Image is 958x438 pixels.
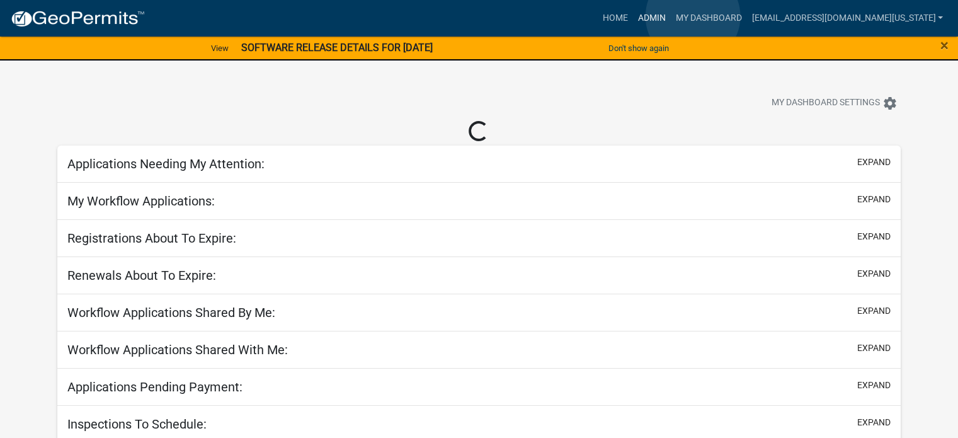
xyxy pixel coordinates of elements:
[67,193,215,209] h5: My Workflow Applications:
[857,379,891,392] button: expand
[940,38,949,53] button: Close
[67,305,275,320] h5: Workflow Applications Shared By Me:
[67,379,242,395] h5: Applications Pending Payment:
[67,342,288,357] h5: Workflow Applications Shared With Me:
[761,91,908,115] button: My Dashboard Settingssettings
[857,230,891,243] button: expand
[67,268,216,283] h5: Renewals About To Expire:
[206,38,234,59] a: View
[857,156,891,169] button: expand
[632,6,670,30] a: Admin
[940,37,949,54] span: ×
[670,6,746,30] a: My Dashboard
[857,416,891,429] button: expand
[857,342,891,355] button: expand
[857,193,891,206] button: expand
[67,156,265,171] h5: Applications Needing My Attention:
[67,231,236,246] h5: Registrations About To Expire:
[597,6,632,30] a: Home
[67,417,207,432] h5: Inspections To Schedule:
[772,96,880,111] span: My Dashboard Settings
[746,6,948,30] a: [EMAIL_ADDRESS][DOMAIN_NAME][US_STATE]
[857,304,891,318] button: expand
[857,267,891,280] button: expand
[882,96,898,111] i: settings
[603,38,674,59] button: Don't show again
[241,42,433,54] strong: SOFTWARE RELEASE DETAILS FOR [DATE]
